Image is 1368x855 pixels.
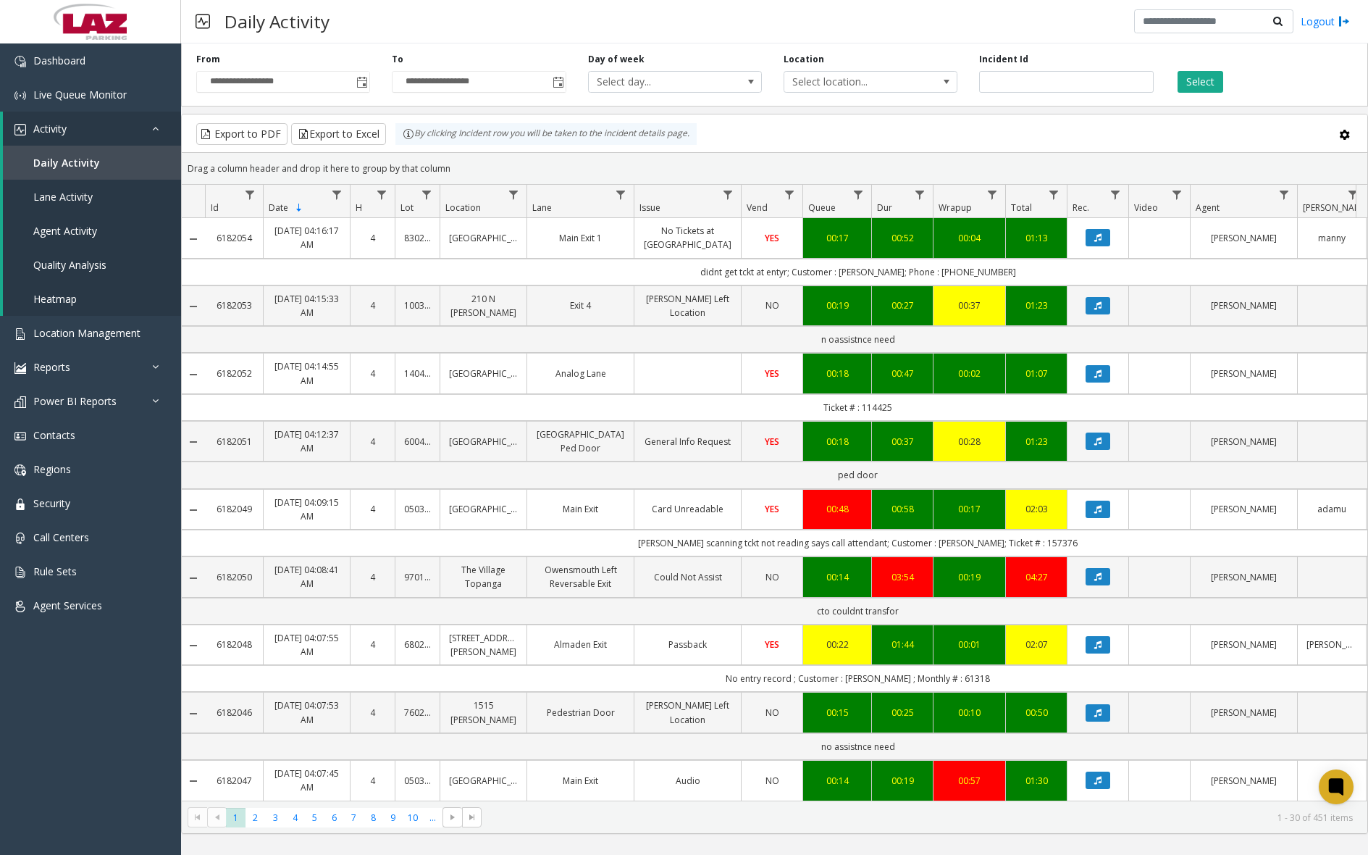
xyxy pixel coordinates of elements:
img: 'icon' [14,430,26,442]
a: 00:14 [812,774,863,788]
span: Reports [33,360,70,374]
a: NO [750,706,794,720]
a: 01:23 [1015,435,1058,449]
a: YES [750,638,794,651]
a: 100324 [404,299,431,312]
span: Page 6 [324,808,344,827]
a: [GEOGRAPHIC_DATA] Ped Door [536,427,625,455]
span: Heatmap [33,292,77,306]
a: 4 [359,367,386,380]
div: 00:50 [1015,706,1058,720]
span: Wrapup [939,201,972,214]
a: 600405 [404,435,431,449]
a: 6182054 [214,231,254,245]
a: No Tickets at [GEOGRAPHIC_DATA] [643,224,732,251]
span: Page 5 [305,808,324,827]
a: Exit 4 [536,299,625,312]
h3: Daily Activity [217,4,337,39]
div: 02:03 [1015,502,1058,516]
a: 00:58 [881,502,924,516]
a: Collapse Details [182,369,205,380]
img: 'icon' [14,362,26,374]
a: 6182049 [214,502,254,516]
a: The Village Topanga [449,563,518,591]
span: Agent Activity [33,224,97,238]
a: 00:48 [812,502,863,516]
div: 00:57 [942,774,996,788]
a: Agent Filter Menu [1275,185,1294,204]
span: Agent [1196,201,1220,214]
a: Pedestrian Door [536,706,625,720]
a: [DATE] 04:16:17 AM [272,224,341,251]
div: 00:18 [812,435,863,449]
span: Dashboard [33,54,85,67]
a: YES [750,435,794,449]
label: Location [784,53,824,66]
div: Data table [182,185,1367,801]
a: 00:18 [812,367,863,380]
span: Toggle popup [550,72,566,92]
a: Collapse Details [182,708,205,720]
span: Rec. [1073,201,1089,214]
a: 00:19 [812,299,863,312]
span: Regions [33,462,71,476]
a: 03:54 [881,570,924,584]
a: Lot Filter Menu [417,185,437,204]
a: NO [750,299,794,312]
a: 00:10 [942,706,996,720]
span: YES [765,503,779,515]
span: Toggle popup [353,72,369,92]
a: [DATE] 04:07:45 AM [272,767,341,794]
a: Main Exit [536,774,625,788]
span: Security [33,496,70,510]
a: [STREET_ADDRESS][PERSON_NAME] [449,631,518,659]
span: Sortable [293,202,305,214]
a: 00:19 [881,774,924,788]
label: From [196,53,220,66]
img: logout [1338,14,1350,29]
a: 01:07 [1015,367,1058,380]
img: 'icon' [14,396,26,408]
button: Select [1178,71,1223,93]
a: 00:14 [812,570,863,584]
a: 01:23 [1015,299,1058,312]
button: Export to Excel [291,123,386,145]
a: 00:19 [942,570,996,584]
a: Passback [643,638,732,651]
img: 'icon' [14,464,26,476]
span: Activity [33,122,67,135]
a: [PERSON_NAME] [1199,502,1288,516]
span: Page 3 [266,808,285,827]
a: 00:27 [881,299,924,312]
span: YES [765,367,779,380]
a: [DATE] 04:07:55 AM [272,631,341,659]
a: 6182051 [214,435,254,449]
a: [DATE] 04:14:55 AM [272,359,341,387]
a: Audio [643,774,732,788]
span: Live Queue Monitor [33,88,127,101]
span: Date [269,201,288,214]
a: 00:04 [942,231,996,245]
a: [PERSON_NAME] Left Location [643,292,732,320]
a: [DATE] 04:12:37 AM [272,427,341,455]
a: [DATE] 04:08:41 AM [272,563,341,591]
a: [GEOGRAPHIC_DATA] [449,774,518,788]
a: Agent Activity [3,214,181,248]
span: Page 8 [364,808,383,827]
a: Heatmap [3,282,181,316]
span: Id [211,201,219,214]
a: Queue Filter Menu [849,185,868,204]
a: YES [750,367,794,380]
a: 6182052 [214,367,254,380]
a: 00:37 [881,435,924,449]
a: Activity [3,112,181,146]
a: H Filter Menu [372,185,392,204]
div: 00:22 [812,638,863,651]
span: Issue [639,201,660,214]
div: 00:25 [881,706,924,720]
